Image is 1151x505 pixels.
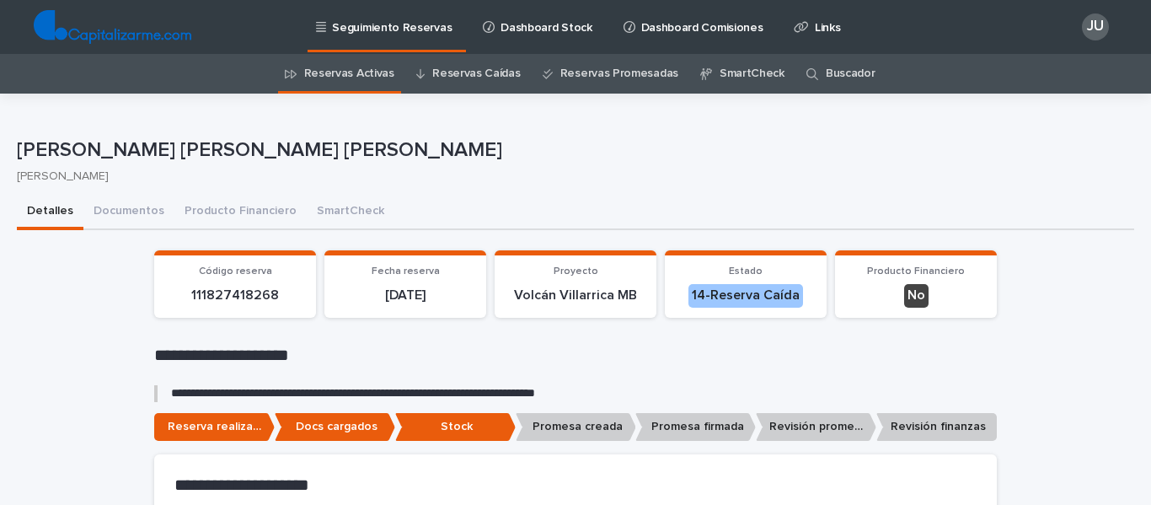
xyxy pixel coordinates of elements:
[1082,13,1109,40] div: JU
[17,169,1121,184] p: [PERSON_NAME]
[307,195,394,230] button: SmartCheck
[34,10,191,44] img: TjQlHxlQVOtaKxwbrr5R
[560,54,678,94] a: Reservas Promesadas
[304,54,394,94] a: Reservas Activas
[688,284,803,307] div: 14-Reserva Caída
[904,284,929,307] div: No
[867,266,965,277] span: Producto Financiero
[154,413,275,441] p: Reserva realizada
[174,195,307,230] button: Producto Financiero
[876,413,997,441] p: Revisión finanzas
[275,413,395,441] p: Docs cargados
[432,54,520,94] a: Reservas Caídas
[729,266,763,277] span: Estado
[756,413,876,441] p: Revisión promesa
[826,54,875,94] a: Buscador
[395,413,516,441] p: Stock
[17,195,83,230] button: Detalles
[83,195,174,230] button: Documentos
[335,287,476,304] p: [DATE]
[635,413,756,441] p: Promesa firmada
[372,266,440,277] span: Fecha reserva
[199,266,272,277] span: Código reserva
[516,413,636,441] p: Promesa creada
[505,287,646,304] p: Volcán Villarrica MB
[164,287,306,304] p: 111827418268
[554,266,598,277] span: Proyecto
[17,138,1127,163] p: [PERSON_NAME] [PERSON_NAME] [PERSON_NAME]
[720,54,784,94] a: SmartCheck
